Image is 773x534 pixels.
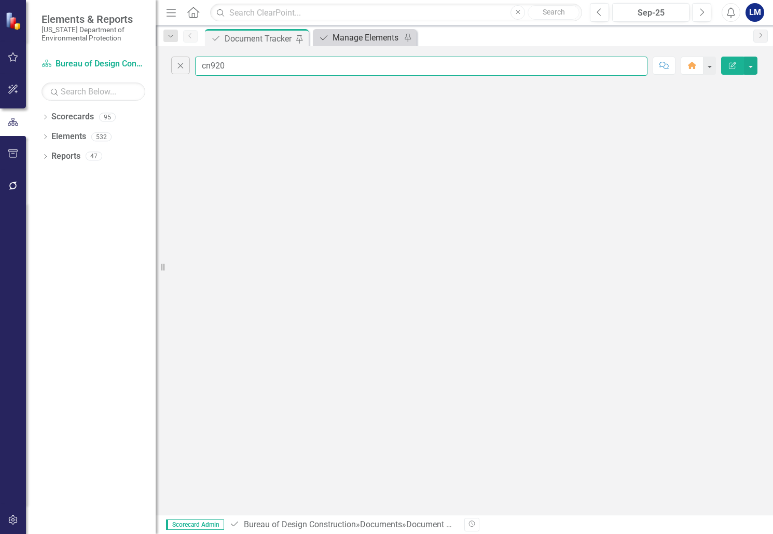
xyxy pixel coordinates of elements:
[225,32,293,45] div: Document Tracker
[406,519,473,529] div: Document Tracker
[166,519,224,530] span: Scorecard Admin
[42,25,145,43] small: [US_STATE] Department of Environmental Protection
[360,519,402,529] a: Documents
[42,58,145,70] a: Bureau of Design Construction
[5,12,23,30] img: ClearPoint Strategy
[315,31,401,44] a: Manage Elements
[543,8,565,16] span: Search
[244,519,356,529] a: Bureau of Design Construction
[612,3,689,22] button: Sep-25
[99,113,116,121] div: 95
[42,83,145,101] input: Search Below...
[229,519,457,531] div: » »
[616,7,686,19] div: Sep-25
[746,3,764,22] button: LM
[333,31,401,44] div: Manage Elements
[51,150,80,162] a: Reports
[528,5,579,20] button: Search
[210,4,582,22] input: Search ClearPoint...
[195,57,647,76] input: Find in Document Tracker...
[86,152,102,161] div: 47
[51,111,94,123] a: Scorecards
[51,131,86,143] a: Elements
[42,13,145,25] span: Elements & Reports
[91,132,112,141] div: 532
